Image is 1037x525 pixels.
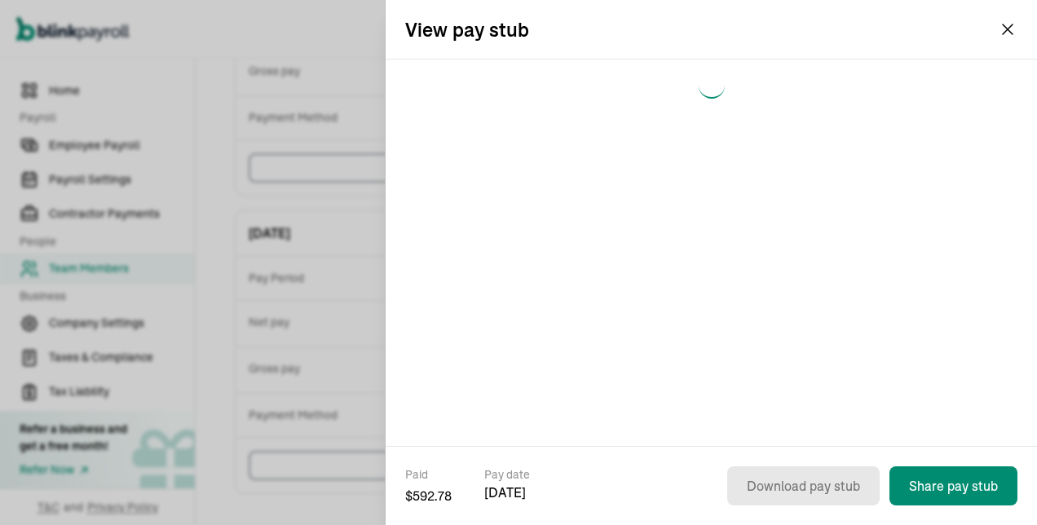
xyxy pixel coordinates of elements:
[405,466,452,483] span: Paid
[484,466,530,483] span: Pay date
[405,486,452,505] span: $ 592.78
[405,16,529,42] h2: View pay stub
[484,483,530,502] span: [DATE]
[727,466,880,505] button: Download pay stub
[889,466,1017,505] button: Share pay stub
